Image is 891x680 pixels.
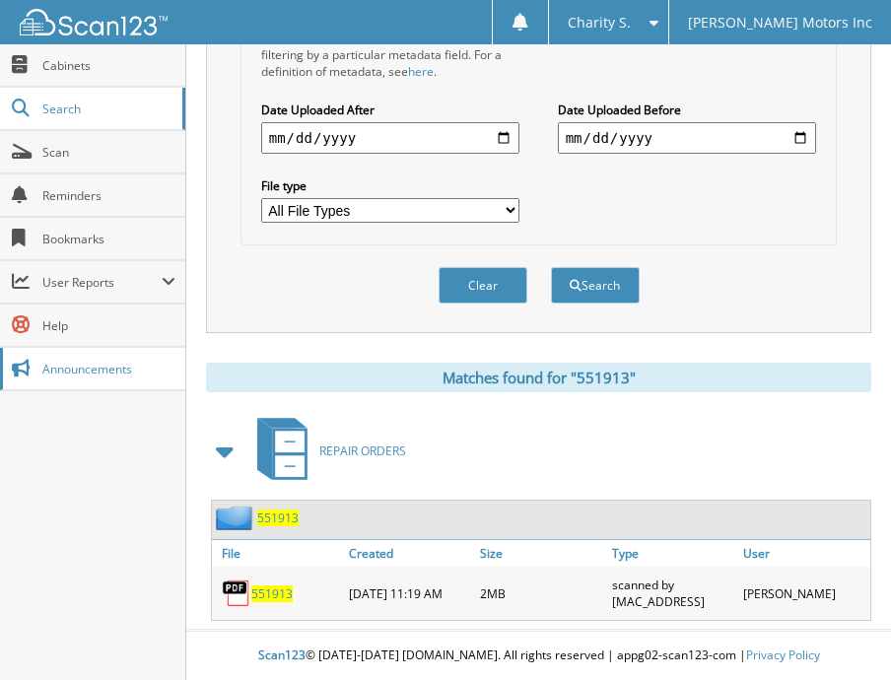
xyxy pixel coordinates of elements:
div: scanned by [MAC_ADDRESS] [607,572,739,615]
span: Search [42,101,172,117]
div: [PERSON_NAME] [738,572,870,615]
div: All metadata fields are searched by default. Select a cabinet with metadata to enable filtering b... [261,13,520,80]
img: folder2.png [216,506,257,530]
button: Clear [439,267,527,304]
iframe: Chat Widget [792,585,891,680]
div: 2MB [475,572,607,615]
span: REPAIR ORDERS [319,442,406,459]
input: end [558,122,817,154]
span: Cabinets [42,57,175,74]
a: Type [607,540,739,567]
label: Date Uploaded Before [558,102,817,118]
a: REPAIR ORDERS [245,412,406,490]
a: 551913 [251,585,293,602]
span: Scan [42,144,175,161]
span: Charity S. [568,17,631,29]
a: Created [344,540,476,567]
input: start [261,122,520,154]
img: PDF.png [222,578,251,608]
img: scan123-logo-white.svg [20,9,168,35]
span: Help [42,317,175,334]
a: File [212,540,344,567]
div: © [DATE]-[DATE] [DOMAIN_NAME]. All rights reserved | appg02-scan123-com | [186,632,891,680]
a: Privacy Policy [746,646,820,663]
a: here [408,63,434,80]
button: Search [551,267,640,304]
span: [PERSON_NAME] Motors Inc [688,17,872,29]
label: File type [261,177,520,194]
span: Reminders [42,187,175,204]
span: Scan123 [258,646,306,663]
div: [DATE] 11:19 AM [344,572,476,615]
label: Date Uploaded After [261,102,520,118]
span: Bookmarks [42,231,175,247]
a: 551913 [257,510,299,526]
div: Matches found for "551913" [206,363,871,392]
span: Announcements [42,361,175,377]
span: User Reports [42,274,162,291]
a: User [738,540,870,567]
a: Size [475,540,607,567]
